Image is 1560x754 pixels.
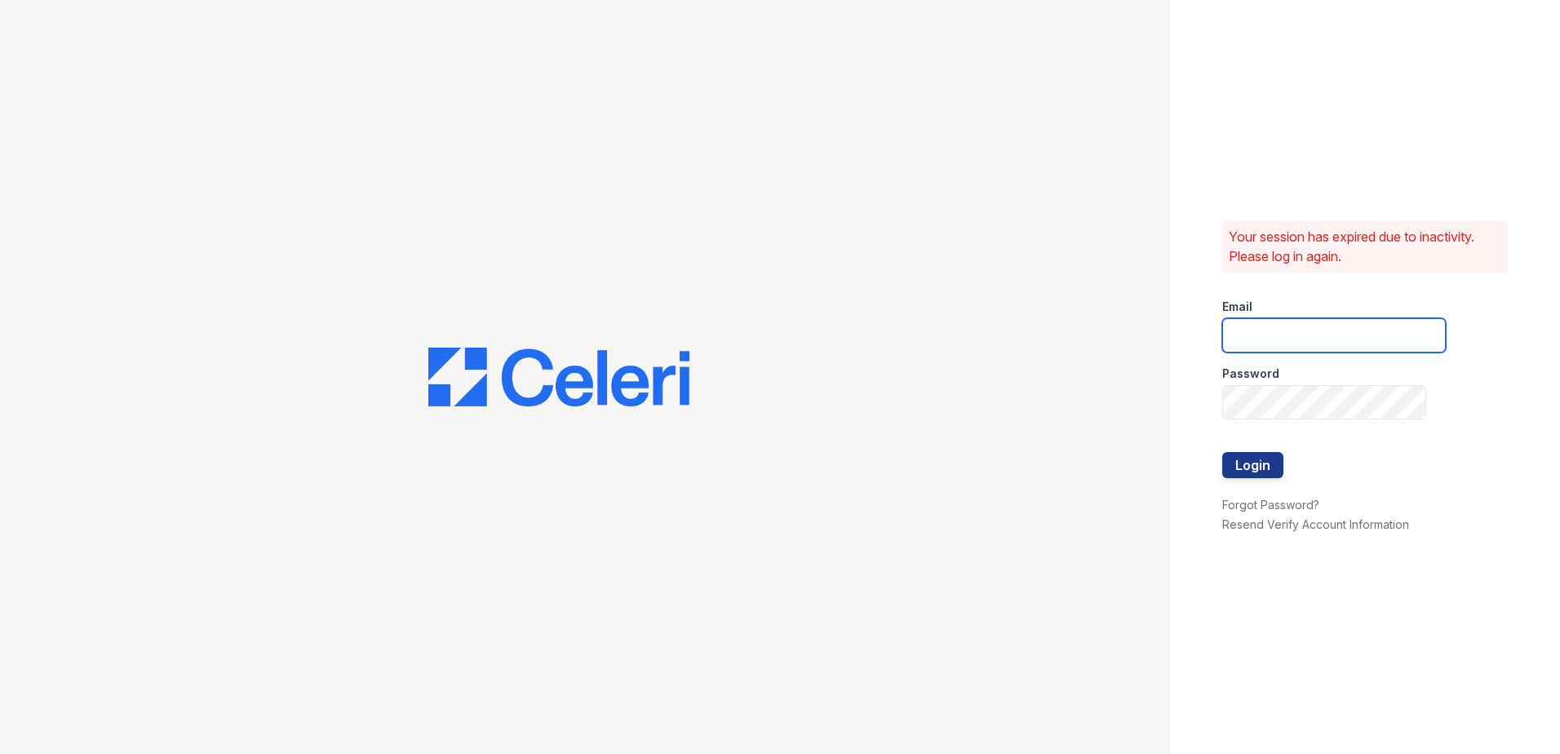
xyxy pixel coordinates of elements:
a: Forgot Password? [1222,498,1319,512]
p: Your session has expired due to inactivity. Please log in again. [1229,227,1501,266]
button: Login [1222,452,1283,478]
label: Password [1222,366,1279,382]
label: Email [1222,299,1252,315]
img: CE_Logo_Blue-a8612792a0a2168367f1c8372b55b34899dd931a85d93a1a3d3e32e68fde9ad4.png [428,348,689,406]
a: Resend Verify Account Information [1222,517,1409,531]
